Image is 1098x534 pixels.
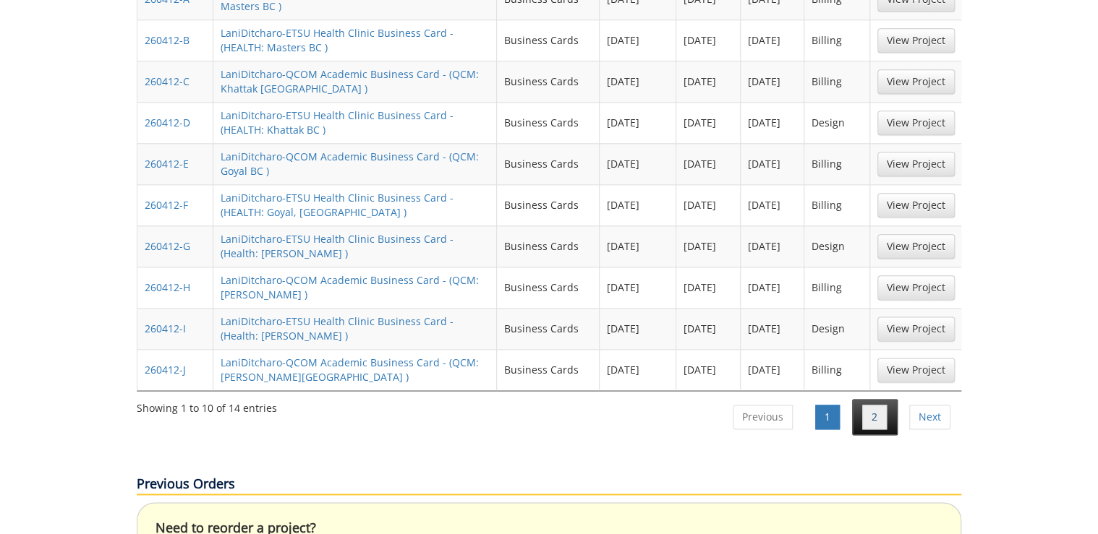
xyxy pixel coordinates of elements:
[497,308,600,349] td: Business Cards
[145,157,189,171] a: 260412-E
[600,61,676,102] td: [DATE]
[676,225,740,267] td: [DATE]
[862,405,887,429] a: 2
[221,150,479,178] a: LaniDitcharo-QCOM Academic Business Card - (QCM: Goyal BC )
[741,143,804,184] td: [DATE]
[600,349,676,390] td: [DATE]
[497,102,600,143] td: Business Cards
[877,234,955,259] a: View Project
[676,102,740,143] td: [DATE]
[497,20,600,61] td: Business Cards
[600,143,676,184] td: [DATE]
[877,69,955,94] a: View Project
[600,225,676,267] td: [DATE]
[741,308,804,349] td: [DATE]
[804,143,870,184] td: Billing
[497,184,600,225] td: Business Cards
[221,26,454,54] a: LaniDitcharo-ETSU Health Clinic Business Card - (HEALTH: Masters BC )
[909,405,950,429] a: Next
[676,349,740,390] td: [DATE]
[221,314,454,343] a: LaniDitcharo-ETSU Health Clinic Business Card - (Health: [PERSON_NAME] )
[741,20,804,61] td: [DATE]
[741,61,804,102] td: [DATE]
[600,184,676,225] td: [DATE]
[804,349,870,390] td: Billing
[221,356,479,384] a: LaniDitcharo-QCOM Academic Business Card - (QCM: [PERSON_NAME][GEOGRAPHIC_DATA] )
[676,61,740,102] td: [DATE]
[221,191,454,219] a: LaniDitcharo-ETSU Health Clinic Business Card - (HEALTH: Goyal, [GEOGRAPHIC_DATA] )
[676,184,740,225] td: [DATE]
[804,225,870,267] td: Design
[877,193,955,218] a: View Project
[804,308,870,349] td: Design
[145,198,188,212] a: 260412-F
[804,102,870,143] td: Design
[804,20,870,61] td: Billing
[815,405,840,429] a: 1
[137,475,961,495] p: Previous Orders
[497,225,600,267] td: Business Cards
[137,395,277,415] div: Showing 1 to 10 of 14 entries
[145,116,190,129] a: 260412-D
[741,225,804,267] td: [DATE]
[145,280,190,294] a: 260412-H
[741,184,804,225] td: [DATE]
[600,102,676,143] td: [DATE]
[676,20,740,61] td: [DATE]
[676,308,740,349] td: [DATE]
[877,275,955,300] a: View Project
[877,358,955,382] a: View Project
[676,267,740,308] td: [DATE]
[600,267,676,308] td: [DATE]
[741,349,804,390] td: [DATE]
[804,61,870,102] td: Billing
[877,152,955,176] a: View Project
[804,267,870,308] td: Billing
[145,239,190,253] a: 260412-G
[741,102,804,143] td: [DATE]
[145,74,190,88] a: 260412-C
[877,111,955,135] a: View Project
[221,67,479,95] a: LaniDitcharo-QCOM Academic Business Card - (QCM: Khattak [GEOGRAPHIC_DATA] )
[145,363,186,376] a: 260412-J
[145,322,186,335] a: 260412-I
[221,108,454,137] a: LaniDitcharo-ETSU Health Clinic Business Card - (HEALTH: Khattak BC )
[221,273,479,301] a: LaniDitcharo-QCOM Academic Business Card - (QCM: [PERSON_NAME] )
[741,267,804,308] td: [DATE]
[877,28,955,53] a: View Project
[145,33,190,47] a: 260412-B
[497,61,600,102] td: Business Cards
[804,184,870,225] td: Billing
[600,20,676,61] td: [DATE]
[497,267,600,308] td: Business Cards
[733,405,793,429] a: Previous
[600,308,676,349] td: [DATE]
[676,143,740,184] td: [DATE]
[497,143,600,184] td: Business Cards
[497,349,600,390] td: Business Cards
[221,232,454,260] a: LaniDitcharo-ETSU Health Clinic Business Card - (Health: [PERSON_NAME] )
[877,316,955,341] a: View Project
